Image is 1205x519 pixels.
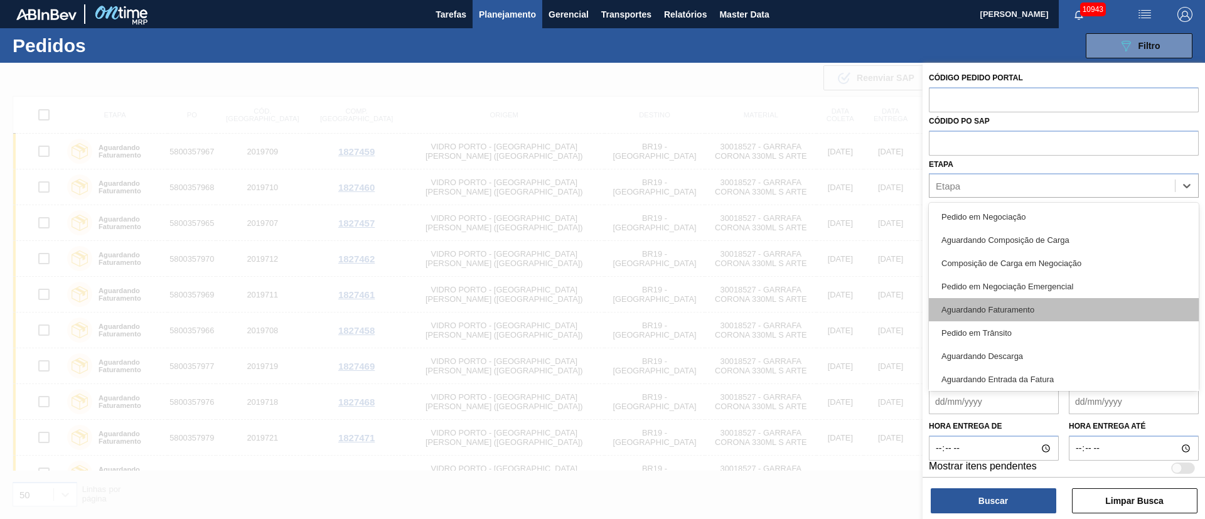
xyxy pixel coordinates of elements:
button: Notificações [1059,6,1099,23]
div: Aguardando Faturamento [929,298,1199,321]
img: userActions [1137,7,1152,22]
div: Aguardando Descarga [929,345,1199,368]
span: Transportes [601,7,651,22]
img: TNhmsLtSVTkK8tSr43FrP2fwEKptu5GPRR3wAAAABJRU5ErkJggg== [16,9,77,20]
span: Relatórios [664,7,707,22]
span: Master Data [719,7,769,22]
div: Pedido em Negociação [929,205,1199,228]
span: Planejamento [479,7,536,22]
h1: Pedidos [13,38,200,53]
label: Hora entrega de [929,417,1059,436]
span: 10943 [1080,3,1106,16]
div: Aguardando Entrada da Fatura [929,368,1199,391]
span: Gerencial [549,7,589,22]
div: Pedido em Negociação Emergencial [929,275,1199,298]
label: Códido PO SAP [929,117,990,126]
label: Origem [929,202,960,211]
button: Filtro [1086,33,1192,58]
span: Filtro [1138,41,1160,51]
div: Composição de Carga em Negociação [929,252,1199,275]
input: dd/mm/yyyy [1069,389,1199,414]
label: Etapa [929,160,953,169]
img: Logout [1177,7,1192,22]
input: dd/mm/yyyy [929,389,1059,414]
label: Código Pedido Portal [929,73,1023,82]
div: Pedido em Trânsito [929,321,1199,345]
label: Hora entrega até [1069,417,1199,436]
label: Mostrar itens pendentes [929,461,1037,476]
div: Etapa [936,181,960,191]
span: Tarefas [436,7,466,22]
div: Aguardando Composição de Carga [929,228,1199,252]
